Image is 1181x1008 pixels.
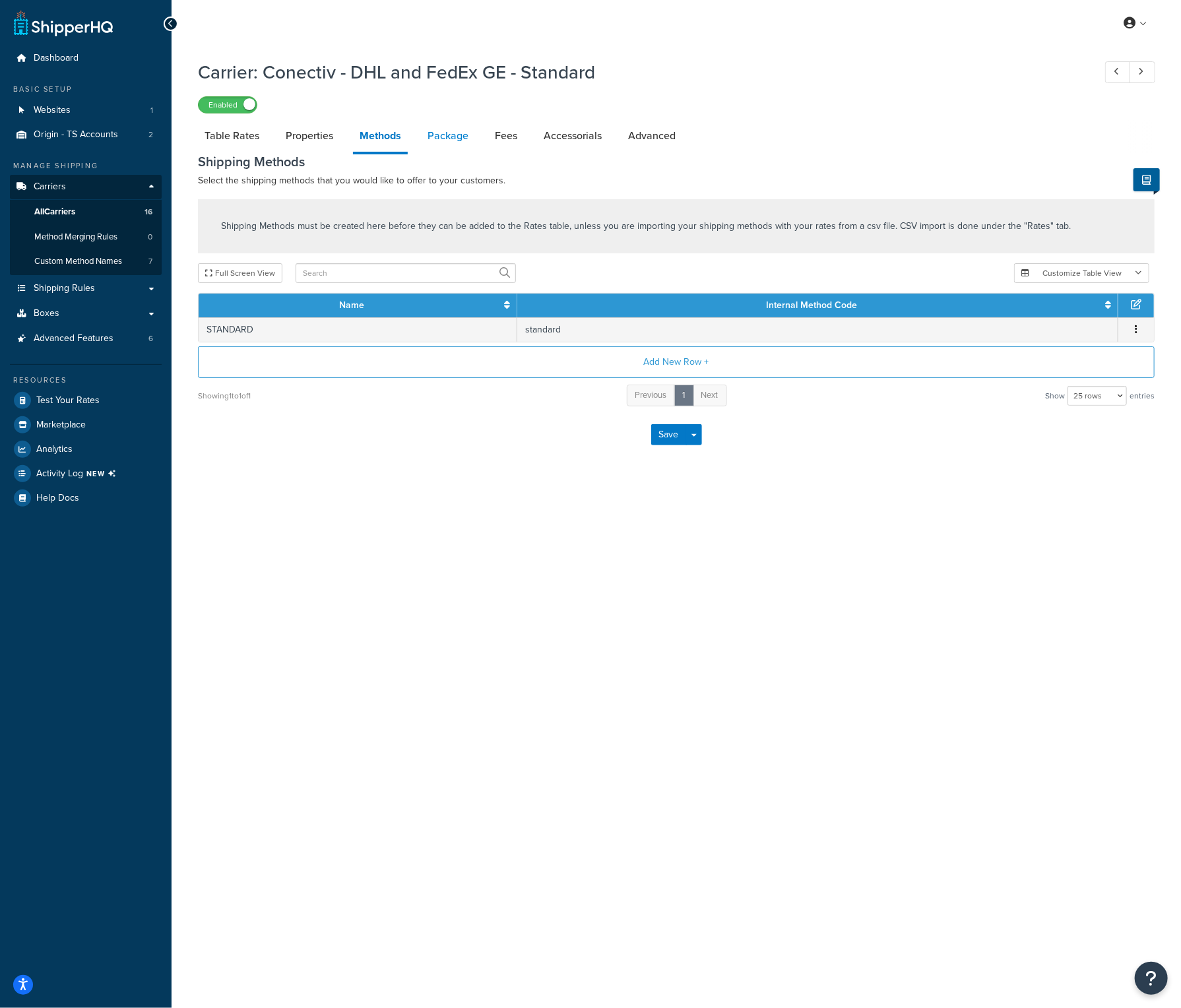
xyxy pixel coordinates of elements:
[1135,962,1168,995] button: Open Resource Center
[766,298,857,312] a: Internal Method Code
[198,59,1081,85] h1: Carrier: Conectiv - DHL and FedEx GE - Standard
[10,276,162,301] a: Shipping Rules
[1133,168,1160,191] button: Show Help Docs
[10,160,162,172] div: Manage Shipping
[421,120,475,152] a: Package
[10,98,162,123] a: Websites1
[635,389,667,401] span: Previous
[1130,387,1155,405] span: entries
[36,395,100,406] span: Test Your Rates
[198,154,1155,169] h3: Shipping Methods
[36,444,73,455] span: Analytics
[34,53,79,64] span: Dashboard
[34,308,59,319] span: Boxes
[148,333,153,344] span: 6
[10,327,162,351] li: Advanced Features
[36,420,86,431] span: Marketplace
[10,437,162,461] a: Analytics
[517,317,1118,342] td: standard
[10,413,162,437] a: Marketplace
[10,175,162,275] li: Carriers
[10,175,162,199] a: Carriers
[10,84,162,95] div: Basic Setup
[537,120,608,152] a: Accessorials
[34,181,66,193] span: Carriers
[10,327,162,351] a: Advanced Features6
[34,232,117,243] span: Method Merging Rules
[10,486,162,510] a: Help Docs
[36,465,121,482] span: Activity Log
[36,493,79,504] span: Help Docs
[10,462,162,486] a: Activity LogNEW
[148,256,152,267] span: 7
[622,120,682,152] a: Advanced
[198,173,1155,189] p: Select the shipping methods that you would like to offer to your customers.
[10,98,162,123] li: Websites
[86,468,121,479] span: NEW
[221,219,1071,234] p: Shipping Methods must be created here before they can be added to the Rates table, unless you are...
[701,389,718,401] span: Next
[34,256,122,267] span: Custom Method Names
[34,105,71,116] span: Websites
[627,385,676,406] a: Previous
[1105,61,1131,83] a: Previous Record
[10,46,162,71] a: Dashboard
[144,206,152,218] span: 16
[10,389,162,412] a: Test Your Rates
[1130,61,1155,83] a: Next Record
[10,462,162,486] li: [object Object]
[339,298,364,312] a: Name
[1014,263,1149,283] button: Customize Table View
[199,97,257,113] label: Enabled
[651,424,687,445] button: Save
[148,129,153,141] span: 2
[148,232,152,243] span: 0
[488,120,524,152] a: Fees
[34,206,75,218] span: All Carriers
[34,129,118,141] span: Origin - TS Accounts
[296,263,516,283] input: Search
[10,200,162,224] a: AllCarriers16
[353,120,408,154] a: Methods
[10,225,162,249] li: Method Merging Rules
[10,249,162,274] a: Custom Method Names7
[198,263,282,283] button: Full Screen View
[199,317,517,342] td: STANDARD
[150,105,153,116] span: 1
[198,346,1155,378] button: Add New Row +
[198,120,266,152] a: Table Rates
[279,120,340,152] a: Properties
[10,225,162,249] a: Method Merging Rules0
[10,123,162,147] li: Origin - TS Accounts
[1045,387,1065,405] span: Show
[34,333,113,344] span: Advanced Features
[10,375,162,386] div: Resources
[34,283,95,294] span: Shipping Rules
[10,301,162,326] a: Boxes
[693,385,727,406] a: Next
[198,387,251,405] div: Showing 1 to 1 of 1
[10,123,162,147] a: Origin - TS Accounts2
[674,385,694,406] a: 1
[10,249,162,274] li: Custom Method Names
